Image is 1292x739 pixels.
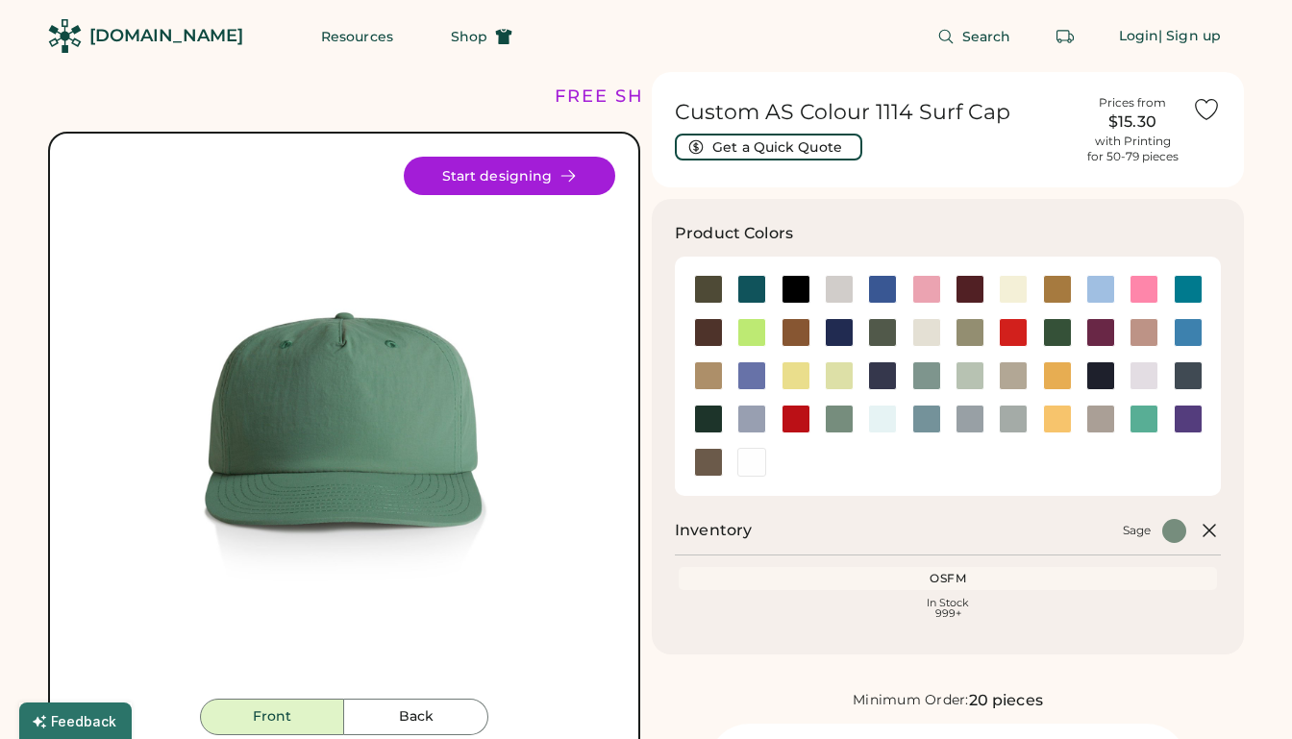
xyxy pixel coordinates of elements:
[298,17,416,56] button: Resources
[1087,134,1179,164] div: with Printing for 50-79 pieces
[853,691,969,710] div: Minimum Order:
[1123,523,1151,538] div: Sage
[969,689,1043,712] div: 20 pieces
[200,699,344,735] button: Front
[1046,17,1084,56] button: Retrieve an order
[404,157,615,195] button: Start designing
[675,519,752,542] h2: Inventory
[73,157,615,699] div: 1114 Style Image
[48,19,82,53] img: Rendered Logo - Screens
[675,134,862,160] button: Get a Quick Quote
[683,598,1213,619] div: In Stock 999+
[675,99,1073,126] h1: Custom AS Colour 1114 Surf Cap
[428,17,535,56] button: Shop
[675,222,793,245] h3: Product Colors
[555,84,720,110] div: FREE SHIPPING
[89,24,243,48] div: [DOMAIN_NAME]
[73,157,615,699] img: 1114 - Sage Front Image
[1084,111,1180,134] div: $15.30
[1158,27,1221,46] div: | Sign up
[451,30,487,43] span: Shop
[962,30,1011,43] span: Search
[1099,95,1166,111] div: Prices from
[1201,653,1283,735] iframe: Front Chat
[1119,27,1159,46] div: Login
[344,699,488,735] button: Back
[683,571,1213,586] div: OSFM
[914,17,1034,56] button: Search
